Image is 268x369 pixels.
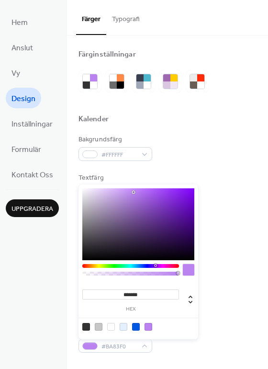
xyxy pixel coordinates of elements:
span: Hem [11,15,28,30]
span: #BA83F0 [101,342,137,352]
div: rgb(0, 87, 225) [132,323,140,331]
div: Textfärg [78,173,150,183]
span: Vy [11,66,20,81]
div: rgb(229, 240, 254) [120,323,127,331]
div: Färginställningar [78,50,136,60]
a: Inställningar [6,113,58,134]
span: Anslut [11,41,33,56]
a: Design [6,88,41,108]
div: rgb(51, 51, 51) [82,323,90,331]
span: Kontakt Oss [11,168,53,183]
span: Design [11,92,35,106]
label: hex [82,307,179,312]
a: Kontakt Oss [6,164,59,184]
a: Anslut [6,37,39,58]
span: #FFFFFF [101,150,137,160]
span: Uppgradera [11,204,53,214]
span: Formulär [11,142,41,157]
div: rgb(199, 199, 199) [95,323,102,331]
a: Hem [6,12,33,32]
a: Vy [6,62,26,83]
span: Inställningar [11,117,53,132]
button: Uppgradera [6,199,59,217]
div: rgb(255, 255, 255) [107,323,115,331]
div: Kalender [78,115,109,125]
div: rgb(186, 131, 240) [145,323,152,331]
a: Formulär [6,138,47,159]
div: Bakgrundsfärg [78,135,150,145]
